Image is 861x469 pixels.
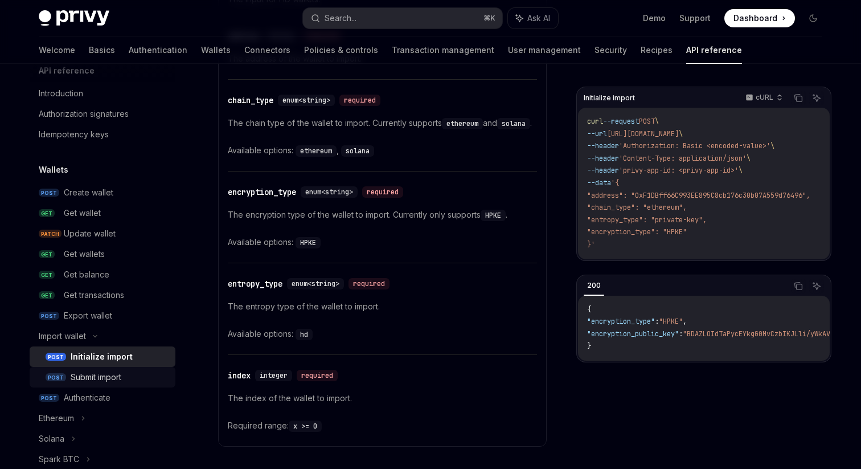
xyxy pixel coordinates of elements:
span: POST [39,312,59,320]
a: Connectors [244,36,290,64]
div: required [362,186,403,198]
span: { [587,305,591,314]
p: The chain type of the wallet to import. Currently supports and . [228,116,537,130]
div: index [228,370,251,381]
span: \ [679,129,683,138]
div: Export wallet [64,309,112,323]
a: API reference [686,36,742,64]
div: 200 [584,279,604,292]
a: GETGet wallet [30,203,175,223]
img: dark logo [39,10,109,26]
button: Copy the contents from the code block [791,91,806,105]
span: \ [770,141,774,150]
span: \ [655,117,659,126]
a: GETGet wallets [30,244,175,264]
span: enum<string> [292,279,339,288]
span: "encryption_public_key" [587,329,679,339]
div: Introduction [39,87,83,100]
button: Ask AI [809,91,824,105]
div: Idempotency keys [39,128,109,141]
span: Dashboard [733,13,777,24]
a: POSTCreate wallet [30,182,175,203]
a: Idempotency keys [30,124,175,145]
div: required [297,370,338,381]
div: Update wallet [64,227,116,240]
code: ethereum [296,145,337,157]
code: HPKE [296,237,321,248]
span: HPKE [485,211,501,220]
button: Ask AI [809,279,824,293]
div: Available options: [228,327,537,341]
span: "chain_type": "ethereum", [587,203,687,212]
span: solana [502,119,526,128]
span: --url [587,129,607,138]
div: Get balance [64,268,109,282]
span: ethereum [446,119,478,128]
a: Demo [643,13,666,24]
span: "encryption_type": "HPKE" [587,227,687,236]
span: enum<string> [305,187,353,197]
a: Security [594,36,627,64]
div: encryption_type [228,186,296,198]
button: Toggle dark mode [804,9,822,27]
div: Available options: [228,144,537,157]
div: Get wallets [64,247,105,261]
a: PATCHUpdate wallet [30,223,175,244]
p: The entropy type of the wallet to import. [228,300,537,313]
code: x >= 0 [289,421,322,432]
a: Recipes [641,36,673,64]
div: Get wallet [64,206,101,220]
span: GET [39,209,55,218]
a: POSTInitialize import [30,346,175,367]
a: Authentication [129,36,187,64]
span: ⌘ K [483,14,495,23]
span: enum<string> [282,96,330,105]
div: Initialize import [71,350,133,364]
div: required [348,278,389,289]
p: The index of the wallet to import. [228,391,537,405]
div: Search... [325,11,356,25]
span: GET [39,250,55,259]
p: The encryption type of the wallet to import. Currently only supports . [228,208,537,222]
span: 'Authorization: Basic <encoded-value>' [619,141,770,150]
code: hd [296,329,313,340]
span: POST [639,117,655,126]
div: , [296,144,341,157]
a: Policies & controls [304,36,378,64]
button: Copy the contents from the code block [791,279,806,293]
h5: Wallets [39,163,68,177]
div: Get transactions [64,288,124,302]
span: Ask AI [527,13,550,24]
a: Wallets [201,36,231,64]
span: Initialize import [584,93,635,103]
span: \ [747,154,751,163]
a: Authorization signatures [30,104,175,124]
span: "entropy_type": "private-key", [587,215,707,225]
button: cURL [739,88,788,108]
span: --header [587,166,619,175]
a: Basics [89,36,115,64]
a: GETGet balance [30,264,175,285]
div: Create wallet [64,186,113,199]
a: POSTExport wallet [30,305,175,326]
div: entropy_type [228,278,282,289]
span: "HPKE" [659,317,683,326]
span: POST [46,373,66,382]
span: 'Content-Type: application/json' [619,154,747,163]
span: \ [739,166,743,175]
span: --header [587,154,619,163]
span: GET [39,271,55,279]
div: chain_type [228,95,273,106]
span: POST [39,394,59,402]
span: "encryption_type" [587,317,655,326]
a: POSTSubmit import [30,367,175,388]
code: solana [341,145,374,157]
span: GET [39,291,55,300]
div: required [339,95,380,106]
span: : [655,317,659,326]
div: Available options: [228,235,537,249]
a: POSTAuthenticate [30,388,175,408]
span: POST [39,189,59,197]
div: Required range: [228,419,537,433]
a: Welcome [39,36,75,64]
